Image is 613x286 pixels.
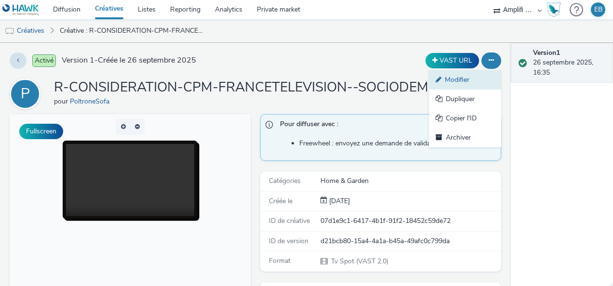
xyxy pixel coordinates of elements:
[269,236,308,246] span: ID de version
[62,55,196,66] span: Version 1 - Créée le 26 septembre 2025
[429,90,501,109] a: Dupliquer
[299,139,496,148] li: Freewheel : envoyez une demande de validation pour la créative
[320,236,500,246] div: d21bcb80-15a4-4a1a-b45a-49afc0c799da
[429,128,501,147] a: Archiver
[546,2,565,17] a: Hawk Academy
[280,119,491,132] span: Pour diffuser avec :
[269,176,301,185] span: Catégories
[21,80,30,107] div: P
[320,176,500,186] div: Home & Garden
[70,97,113,106] a: PoltroneSofa
[269,216,310,225] span: ID de créative
[32,54,56,67] span: Activé
[269,196,293,206] span: Créée le
[320,216,500,226] div: 07d1e9c1-6417-4b1f-91f2-18452c59de72
[5,26,14,36] img: tv
[54,78,440,97] h1: R-CONSIDERATION-CPM-FRANCETELEVISION--SOCIODEMO-NA-PREROLL-1x1-TV-15s_[DATE]_V2
[546,2,561,17] img: Hawk Academy
[19,124,63,139] button: Fullscreen
[2,4,40,16] img: undefined Logo
[269,256,291,265] span: Format
[10,89,44,98] a: P
[594,2,602,17] div: EB
[327,196,350,206] div: Création 26 septembre 2025, 16:35
[533,48,560,57] strong: Version 1
[55,19,208,42] a: Créative : R-CONSIDERATION-CPM-FRANCETELEVISION--SOCIODEMO-NA-PREROLL-1x1-TV-15s_[DATE]_V2
[429,70,501,90] a: Modifier
[426,53,479,68] button: VAST URL
[327,196,350,206] span: [DATE]
[330,257,388,266] span: Tv Spot (VAST 2.0)
[54,97,70,106] span: pour
[423,53,481,68] div: Dupliquer la créative en un VAST URL
[533,48,605,78] div: 26 septembre 2025, 16:35
[429,109,501,128] a: Copier l'ID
